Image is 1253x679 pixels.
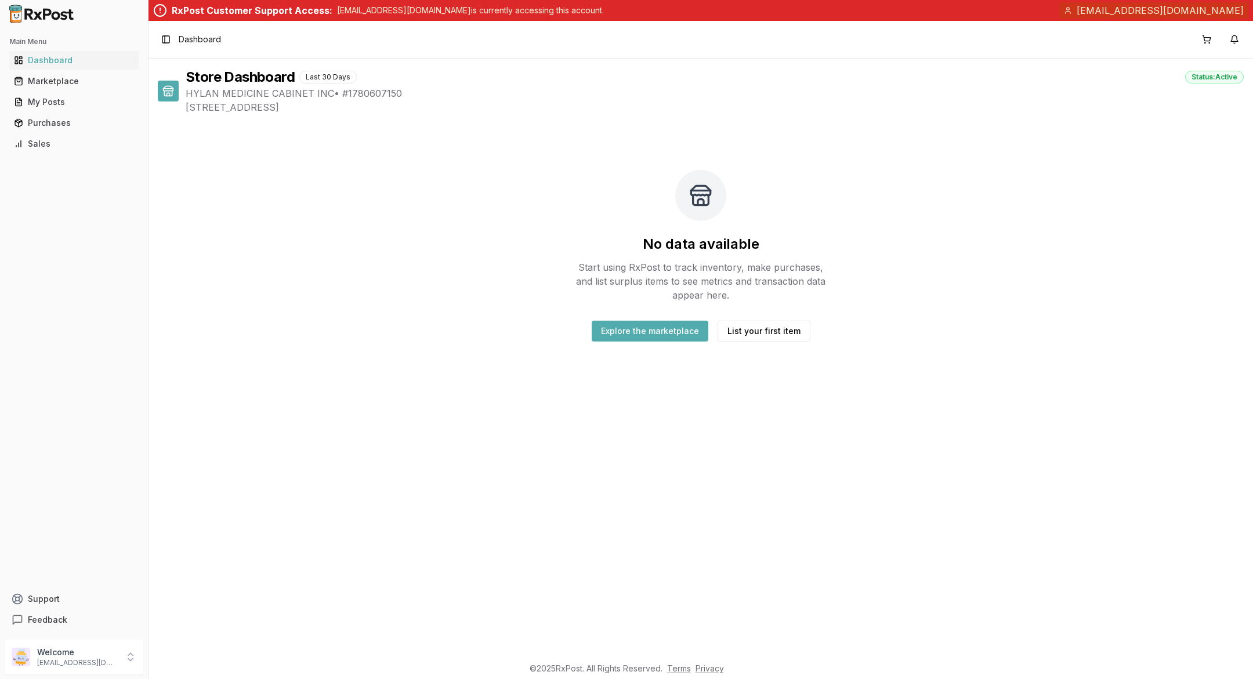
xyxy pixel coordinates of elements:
[5,114,143,132] button: Purchases
[1185,71,1244,83] div: Status: Active
[12,648,30,666] img: User avatar
[186,100,1244,114] span: [STREET_ADDRESS]
[643,235,759,253] h2: No data available
[1077,3,1244,17] span: [EMAIL_ADDRESS][DOMAIN_NAME]
[14,75,134,87] div: Marketplace
[37,647,118,658] p: Welcome
[5,72,143,90] button: Marketplace
[592,321,708,342] button: Explore the marketplace
[186,68,295,86] h1: Store Dashboard
[14,138,134,150] div: Sales
[37,658,118,667] p: [EMAIL_ADDRESS][DOMAIN_NAME]
[299,71,357,83] div: Last 30 Days
[9,112,139,133] a: Purchases
[696,663,724,673] a: Privacy
[14,117,134,129] div: Purchases
[5,609,143,630] button: Feedback
[5,51,143,70] button: Dashboard
[179,34,221,45] nav: breadcrumb
[667,663,691,673] a: Terms
[14,55,134,66] div: Dashboard
[9,133,139,154] a: Sales
[5,589,143,609] button: Support
[718,321,810,342] button: List your first item
[571,260,831,302] p: Start using RxPost to track inventory, make purchases, and list surplus items to see metrics and ...
[179,34,221,45] span: Dashboard
[5,135,143,153] button: Sales
[9,92,139,112] a: My Posts
[186,86,1244,100] span: HYLAN MEDICINE CABINET INC • # 1780607150
[9,50,139,71] a: Dashboard
[9,37,139,46] h2: Main Menu
[5,93,143,111] button: My Posts
[28,614,67,626] span: Feedback
[9,71,139,92] a: Marketplace
[337,5,604,16] p: [EMAIL_ADDRESS][DOMAIN_NAME] is currently accessing this account.
[172,3,332,17] div: RxPost Customer Support Access:
[5,5,79,23] img: RxPost Logo
[14,96,134,108] div: My Posts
